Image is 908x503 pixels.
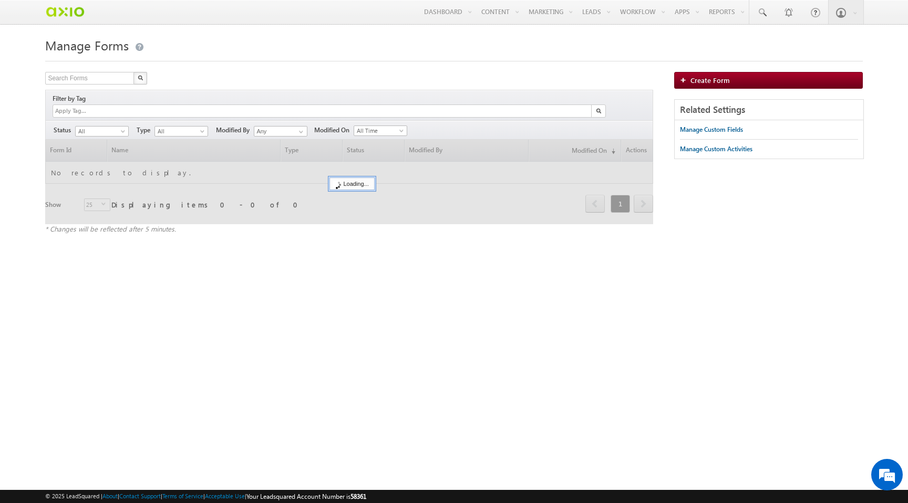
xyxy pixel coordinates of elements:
div: Loading... [329,177,374,190]
span: All Time [354,126,404,135]
div: Manage Custom Fields [680,125,743,134]
input: Type to Search [254,126,307,137]
div: Filter by Tag [53,93,89,104]
img: Custom Logo [45,3,85,21]
a: Acceptable Use [205,492,245,499]
img: Search [596,108,601,113]
a: All [154,126,208,137]
span: Your Leadsquared Account Number is [246,492,366,500]
span: Modified By [216,125,254,135]
img: add_icon.png [680,77,690,83]
a: All Time [354,125,407,136]
img: Search [138,75,143,80]
span: 58361 [350,492,366,500]
a: All [75,126,129,137]
div: Related Settings [675,100,863,120]
a: Manage Custom Activities [680,140,752,159]
span: All [76,127,126,136]
span: Create Form [690,76,730,85]
a: About [102,492,118,499]
span: Status [54,125,75,135]
div: Manage Custom Activities [680,144,752,154]
span: Type [137,125,154,135]
span: Modified On [314,125,354,135]
a: Manage Custom Fields [680,120,743,139]
span: Manage Forms [45,37,129,54]
a: Show All Items [293,127,306,137]
span: © 2025 LeadSquared | | | | | [45,491,366,501]
div: * Changes will be reflected after 5 minutes. [45,224,653,234]
input: Apply Tag... [54,107,117,116]
a: Contact Support [119,492,161,499]
a: Terms of Service [162,492,203,499]
span: All [155,127,205,136]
